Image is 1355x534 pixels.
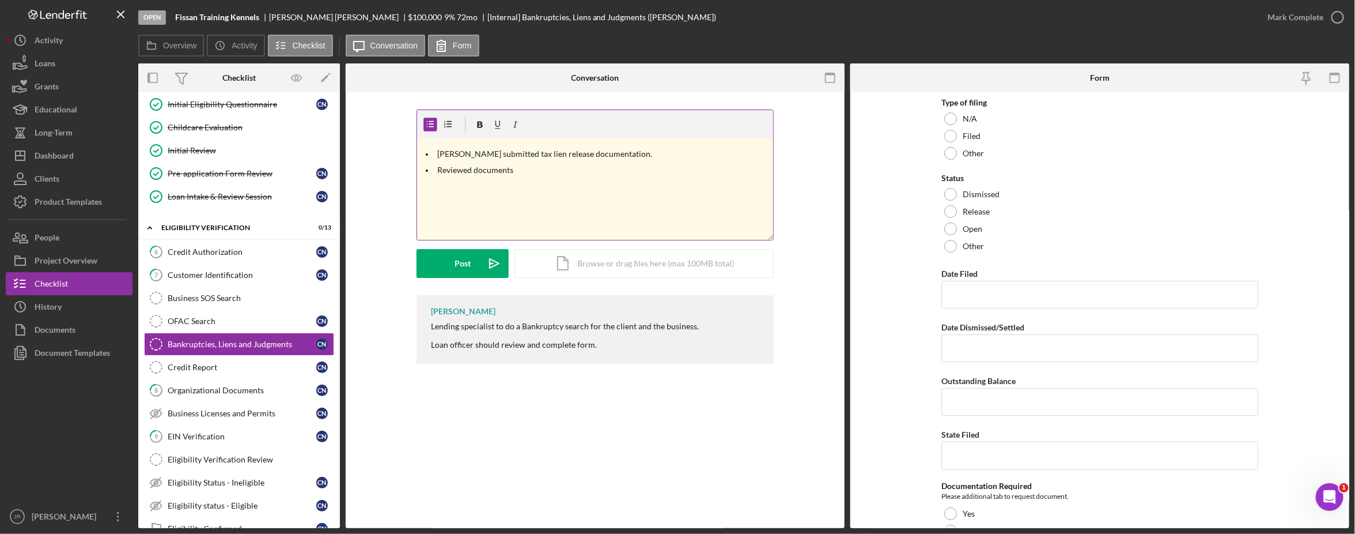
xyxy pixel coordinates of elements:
label: Date Dismissed/Settled [941,322,1024,332]
div: C N [316,168,328,179]
div: Type of filing [941,98,1258,107]
div: Post [455,249,471,278]
div: Business SOS Search [168,294,334,303]
a: Credit ReportCN [144,356,334,379]
iframe: Intercom live chat [1316,483,1343,511]
div: C N [316,408,328,419]
div: Document Templates [35,341,110,367]
div: [PERSON_NAME] [431,307,495,316]
a: 9EIN VerificationCN [144,425,334,448]
a: Eligibility Verification Review [144,448,334,471]
label: Other [963,149,984,158]
div: Credit Authorization [168,247,316,257]
label: Form [453,41,472,50]
div: Pre-application Form Review [168,169,316,178]
div: Activity [35,29,63,55]
div: Lending specialist to do a Bankruptcy search for the client and the business. [431,322,699,331]
span: 1 [1339,483,1349,492]
div: C N [316,477,328,488]
div: C N [316,500,328,512]
div: Checklist [222,73,256,82]
button: Post [417,249,509,278]
div: EIN Verification [168,432,316,441]
button: Clients [6,167,133,190]
label: Checklist [293,41,325,50]
label: Outstanding Balance [941,376,1016,386]
a: 6Credit AuthorizationCN [144,240,334,264]
a: Pre-application Form ReviewCN [144,162,334,185]
div: Long-Term [35,121,73,147]
button: Activity [207,35,264,57]
div: Grants [35,75,59,101]
p: Reviewed documents [438,164,770,176]
a: Initial Eligibility QuestionnaireCN [144,93,334,116]
a: Eligibility Status - IneligibleCN [144,471,334,494]
div: Documents [35,318,75,344]
button: Conversation [346,35,426,57]
button: Educational [6,98,133,121]
button: Document Templates [6,341,133,364]
div: [Internal] Bankruptcies, Liens and Judgments ([PERSON_NAME]) [487,13,717,22]
button: Grants [6,75,133,98]
div: Eligibility Verification Review [168,455,334,464]
b: Fissan Training Kennels [175,13,259,22]
div: C N [316,339,328,350]
text: JR [14,514,21,520]
div: Mark Complete [1267,6,1323,29]
div: Loan officer should review and complete form. [431,340,699,349]
label: Conversation [370,41,418,50]
a: Business SOS Search [144,287,334,310]
button: History [6,295,133,318]
div: Childcare Evaluation [168,123,334,132]
label: Release [963,207,990,216]
button: Long-Term [6,121,133,144]
div: Clients [35,167,59,193]
button: Checklist [6,272,133,295]
label: Date Filed [941,269,978,279]
div: Credit Report [168,363,316,372]
div: C N [316,246,328,258]
span: $100,000 [408,12,442,22]
div: Business Licenses and Permits [168,409,316,418]
label: Other [963,242,984,251]
div: Project Overview [35,249,97,275]
button: Documents [6,318,133,341]
div: Status [941,174,1258,183]
button: Overview [138,35,204,57]
a: 8Organizational DocumentsCN [144,379,334,402]
div: Bankruptcies, Liens and Judgments [168,340,316,349]
div: Customer Identification [168,270,316,280]
button: Activity [6,29,133,52]
label: N/A [963,114,977,123]
div: 72 mo [457,13,478,22]
a: Project Overview [6,249,133,272]
div: Dashboard [35,144,74,170]
div: [PERSON_NAME] [PERSON_NAME] [269,13,408,22]
div: Loans [35,52,55,78]
div: Eligibility Status - Ineligible [168,478,316,487]
button: Loans [6,52,133,75]
a: People [6,226,133,249]
div: C N [316,385,328,396]
label: State Filed [941,430,979,439]
a: Bankruptcies, Liens and JudgmentsCN [144,333,334,356]
button: Dashboard [6,144,133,167]
button: Checklist [268,35,333,57]
div: 0 / 13 [311,224,331,231]
label: Filed [963,131,981,141]
div: C N [316,191,328,202]
div: Initial Review [168,146,334,155]
div: Conversation [571,73,619,82]
a: Business Licenses and PermitsCN [144,402,334,425]
label: Activity [232,41,257,50]
div: [PERSON_NAME] [29,505,104,531]
div: Documentation Required [941,482,1258,491]
button: Product Templates [6,190,133,213]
